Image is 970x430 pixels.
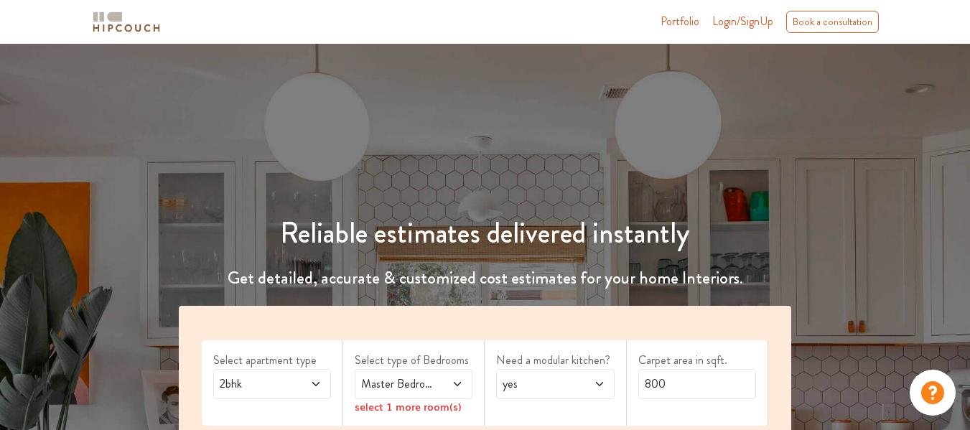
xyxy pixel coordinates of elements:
img: logo-horizontal.svg [90,9,162,34]
label: Need a modular kitchen? [496,352,614,369]
h4: Get detailed, accurate & customized cost estimates for your home Interiors. [170,268,800,289]
span: Master Bedroom [358,375,437,393]
span: Login/SignUp [712,13,773,29]
label: Select type of Bedrooms [355,352,472,369]
input: Enter area sqft [638,369,756,399]
span: yes [500,375,579,393]
span: logo-horizontal.svg [90,6,162,38]
label: Select apartment type [213,352,331,369]
a: Portfolio [661,13,699,30]
div: Book a consultation [786,11,879,33]
label: Carpet area in sqft. [638,352,756,369]
h1: Reliable estimates delivered instantly [170,216,800,251]
div: select 1 more room(s) [355,399,472,414]
span: 2bhk [217,375,296,393]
